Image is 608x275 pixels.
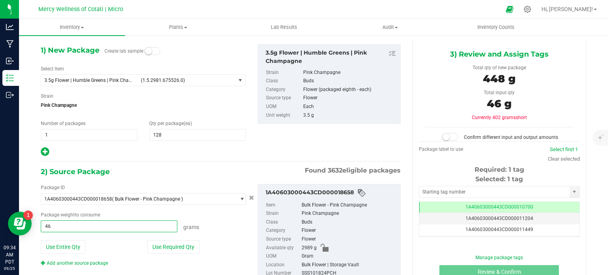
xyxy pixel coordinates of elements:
[303,68,396,77] div: Pink Champagne
[41,212,100,218] span: Package to consume
[266,218,300,227] label: Class
[464,135,558,140] span: Confirm different input and output amounts
[302,218,396,227] div: Buds
[6,91,14,99] inline-svg: Outbound
[487,97,511,110] span: 46 g
[247,192,256,204] button: Cancel button
[19,19,125,36] a: Inventory
[484,90,515,95] span: Total input qty
[522,6,532,13] div: Manage settings
[41,44,99,56] span: 1) New Package
[570,186,579,197] span: select
[266,226,300,235] label: Category
[112,196,183,202] span: ( Bulk Flower - Pink Champagne )
[302,209,396,218] div: Pink Champagne
[302,252,396,261] div: Gram
[266,235,300,244] label: Source type
[266,244,300,252] label: Available qty
[337,24,443,31] span: Audit
[44,78,136,83] span: 3.5g Flower | Humble Greens | Pink Champagne
[4,266,15,271] p: 09/25
[303,111,396,120] div: 3.5 g
[302,261,396,269] div: Bulk Flower | Storage Vault
[38,6,123,13] span: Mercy Wellness of Cotati | Micro
[41,240,85,254] button: Use Entire Qty
[328,167,342,174] span: 3632
[303,102,396,111] div: Each
[260,24,308,31] span: Lab Results
[266,77,302,85] label: Class
[465,227,533,232] span: 1A40603000443CD000011449
[41,99,246,111] span: Pink Champagne
[302,201,396,210] div: Bulk Flower - Pink Champagne
[337,19,443,36] a: Audit
[475,166,524,173] span: Required: 1 tag
[303,94,396,102] div: Flower
[302,235,396,244] div: Flower
[41,260,108,266] a: Add another source package
[516,115,527,120] span: short
[303,85,396,94] div: Flower (packaged eighth - each)
[419,186,570,197] input: Starting tag number
[184,121,192,126] span: (ea)
[266,111,302,120] label: Unit weight
[183,224,199,230] span: Grams
[266,68,302,77] label: Strain
[41,151,49,156] span: Add new output
[61,212,75,218] span: weight
[550,146,578,152] a: Select first 1
[302,244,317,252] span: 2989 g
[266,261,300,269] label: Location
[23,211,33,220] iframe: Resource center unread badge
[6,74,14,82] inline-svg: Inventory
[8,212,32,235] iframe: Resource center
[147,240,199,254] button: Use Required Qty
[305,166,401,175] span: Found eligible packages
[266,85,302,94] label: Category
[467,24,525,31] span: Inventory Counts
[266,209,300,218] label: Strain
[475,255,523,260] a: Manage package tags
[41,65,64,72] label: Select Item
[465,204,533,210] span: 1A40603000443CD000010700
[266,94,302,102] label: Source type
[41,121,85,126] span: Number of packages
[150,129,245,140] input: 128
[266,201,300,210] label: Item
[4,244,15,266] p: 09:34 AM PDT
[303,77,396,85] div: Buds
[266,49,396,65] div: 3.5g Flower | Humble Greens | Pink Champagne
[235,193,245,205] span: select
[235,75,245,86] span: select
[6,57,14,65] inline-svg: Inbound
[125,24,231,31] span: Plants
[472,115,527,120] span: Currently 402 grams
[6,40,14,48] inline-svg: Manufacturing
[6,23,14,31] inline-svg: Analytics
[443,19,549,36] a: Inventory Counts
[41,166,110,178] span: 2) Source Package
[149,121,192,126] span: Qty per package
[41,185,65,190] span: Package ID
[541,6,593,12] span: Hi, [PERSON_NAME]!
[141,78,232,83] span: (1.5.2981.675526.0)
[475,175,523,183] span: Selected: 1 tag
[41,93,53,100] label: Strain
[266,188,396,198] div: 1A40603000443CD000018658
[501,2,519,17] span: Open Ecommerce Menu
[266,252,300,261] label: UOM
[548,156,580,162] a: Clear selected
[465,216,533,221] span: 1A40603000443CD000011204
[41,129,137,140] input: 1
[44,196,112,202] span: 1A40603000443CD000018658
[483,72,515,85] span: 448 g
[19,24,125,31] span: Inventory
[473,65,526,70] span: Total qty of new package
[231,19,337,36] a: Lab Results
[450,48,549,60] span: 3) Review and Assign Tags
[104,45,143,57] label: Create lab sample
[419,146,463,152] span: Package label to use
[302,226,396,235] div: Flower
[125,19,231,36] a: Plants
